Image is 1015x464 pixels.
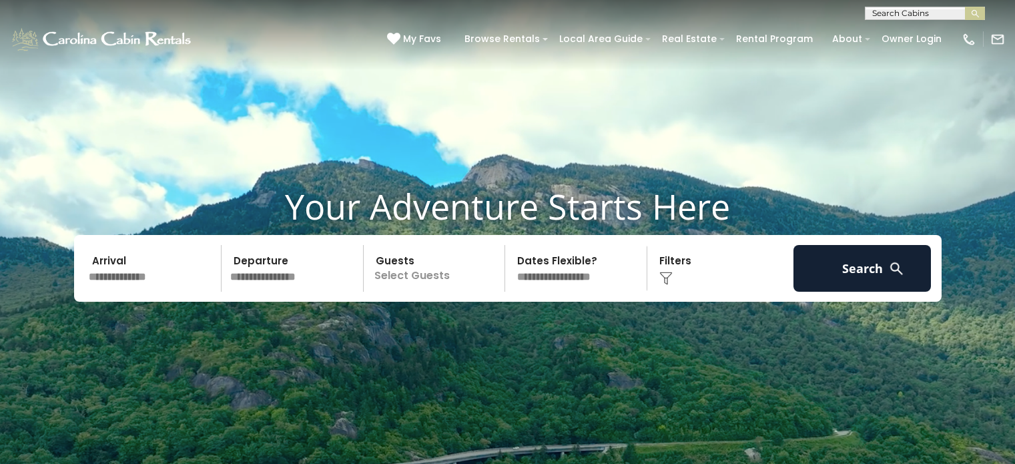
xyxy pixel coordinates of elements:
[729,29,819,49] a: Rental Program
[659,272,673,285] img: filter--v1.png
[655,29,723,49] a: Real Estate
[875,29,948,49] a: Owner Login
[10,26,195,53] img: White-1-1-2.png
[553,29,649,49] a: Local Area Guide
[387,32,444,47] a: My Favs
[368,245,505,292] p: Select Guests
[793,245,932,292] button: Search
[888,260,905,277] img: search-regular-white.png
[825,29,869,49] a: About
[990,32,1005,47] img: mail-regular-white.png
[10,186,1005,227] h1: Your Adventure Starts Here
[962,32,976,47] img: phone-regular-white.png
[403,32,441,46] span: My Favs
[458,29,547,49] a: Browse Rentals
